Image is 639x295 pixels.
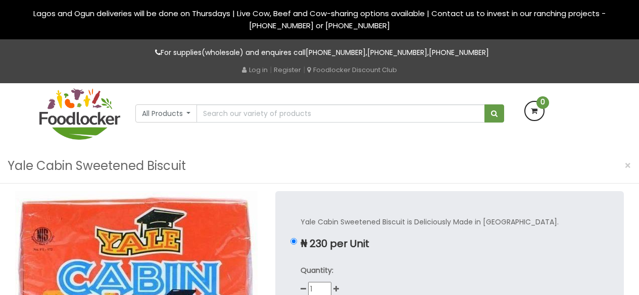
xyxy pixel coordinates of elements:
[39,47,600,58] p: For supplies(wholesale) and enquires call , ,
[303,65,305,75] span: |
[242,65,268,75] a: Log in
[8,156,186,175] h3: Yale Cabin Sweetened Biscuit
[270,65,272,75] span: |
[367,47,427,57] a: [PHONE_NUMBER]
[33,8,606,31] span: Lagos and Ogun deliveries will be done on Thursdays | Live Cow, Beef and Cow-sharing options avai...
[39,88,120,140] img: FoodLocker
[597,255,629,285] iframe: chat widget
[536,96,549,109] span: 0
[301,265,333,275] strong: Quantity:
[624,158,631,173] span: ×
[301,216,599,228] p: Yale Cabin Sweetened Biscuit is Deliciously Made in [GEOGRAPHIC_DATA].
[301,238,599,250] p: ₦ 230 per Unit
[135,104,198,123] button: All Products
[307,65,397,75] a: Foodlocker Discount Club
[274,65,301,75] a: Register
[306,47,366,57] a: [PHONE_NUMBER]
[196,104,484,123] input: Search our variety of products
[429,47,489,57] a: [PHONE_NUMBER]
[290,238,297,245] input: ₦ 230 per Unit
[619,155,636,176] button: Close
